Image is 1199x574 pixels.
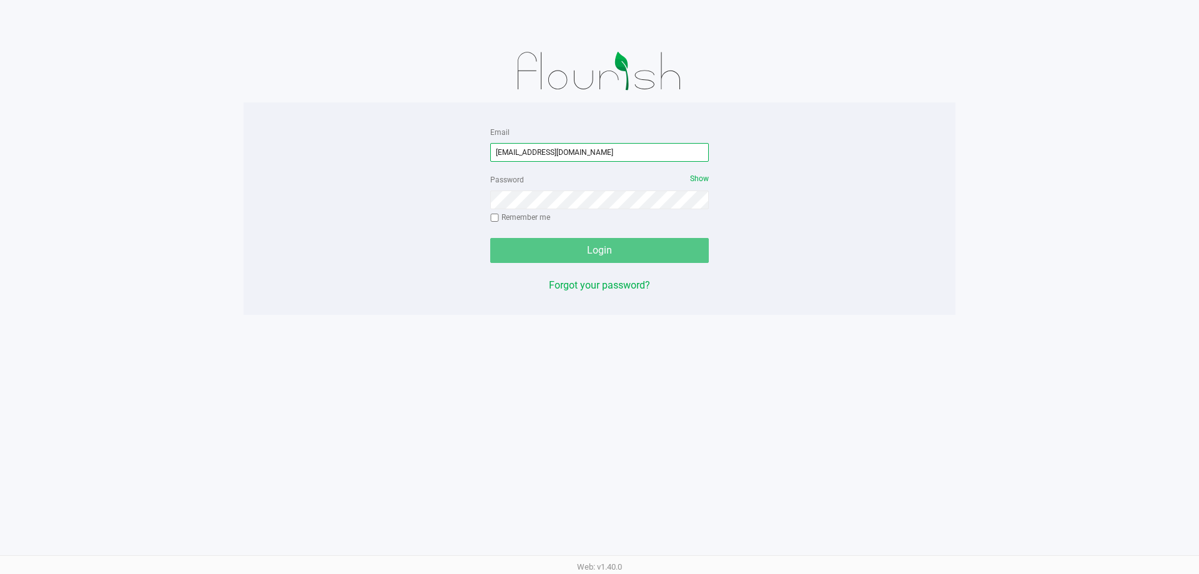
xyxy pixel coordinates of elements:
button: Forgot your password? [549,278,650,293]
span: Show [690,174,709,183]
span: Web: v1.40.0 [577,562,622,572]
label: Password [490,174,524,186]
input: Remember me [490,214,499,222]
label: Remember me [490,212,550,223]
label: Email [490,127,510,138]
